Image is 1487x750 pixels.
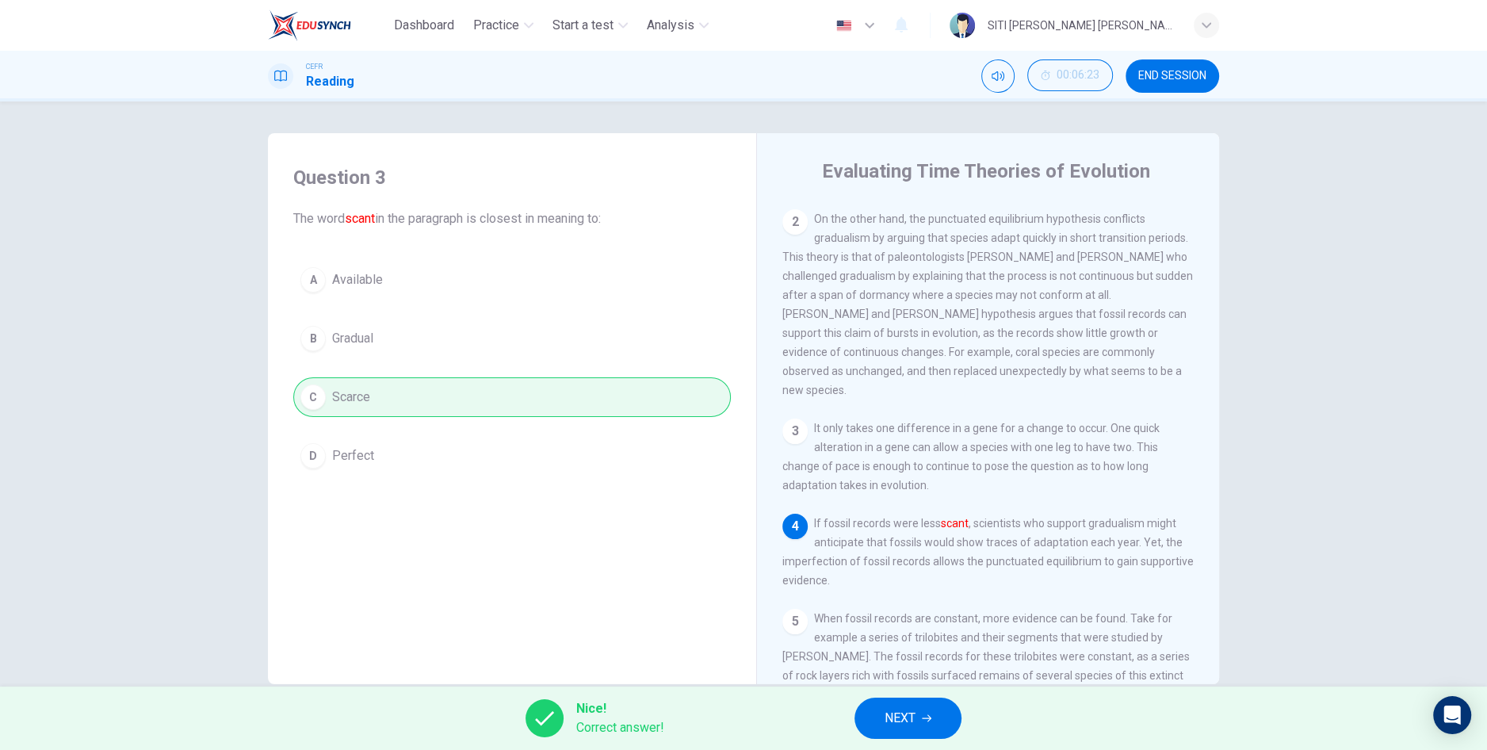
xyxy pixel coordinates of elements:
[640,11,715,40] button: Analysis
[782,419,808,444] div: 3
[885,707,916,729] span: NEXT
[782,212,1193,396] span: On the other hand, the punctuated equilibrium hypothesis conflicts gradualism by arguing that spe...
[345,211,375,226] font: scant
[988,16,1175,35] div: SITI [PERSON_NAME] [PERSON_NAME]
[1433,696,1471,734] div: Open Intercom Messenger
[782,514,808,539] div: 4
[854,698,961,739] button: NEXT
[394,16,454,35] span: Dashboard
[576,718,664,737] span: Correct answer!
[552,16,614,35] span: Start a test
[306,72,354,91] h1: Reading
[782,609,808,634] div: 5
[822,159,1150,184] h4: Evaluating Time Theories of Evolution
[1027,59,1113,93] div: Hide
[941,517,969,530] font: scant
[950,13,975,38] img: Profile picture
[647,16,694,35] span: Analysis
[388,11,461,40] button: Dashboard
[782,517,1194,587] span: If fossil records were less , scientists who support gradualism might anticipate that fossils wou...
[268,10,388,41] a: EduSynch logo
[293,165,731,190] h4: Question 3
[834,20,854,32] img: en
[306,61,323,72] span: CEFR
[1126,59,1219,93] button: END SESSION
[782,209,808,235] div: 2
[268,10,351,41] img: EduSynch logo
[473,16,519,35] span: Practice
[981,59,1015,93] div: Mute
[576,699,664,718] span: Nice!
[782,422,1160,492] span: It only takes one difference in a gene for a change to occur. One quick alteration in a gene can ...
[1057,69,1099,82] span: 00:06:23
[467,11,540,40] button: Practice
[1138,70,1206,82] span: END SESSION
[1027,59,1113,91] button: 00:06:23
[546,11,634,40] button: Start a test
[293,209,731,228] span: The word in the paragraph is closest in meaning to:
